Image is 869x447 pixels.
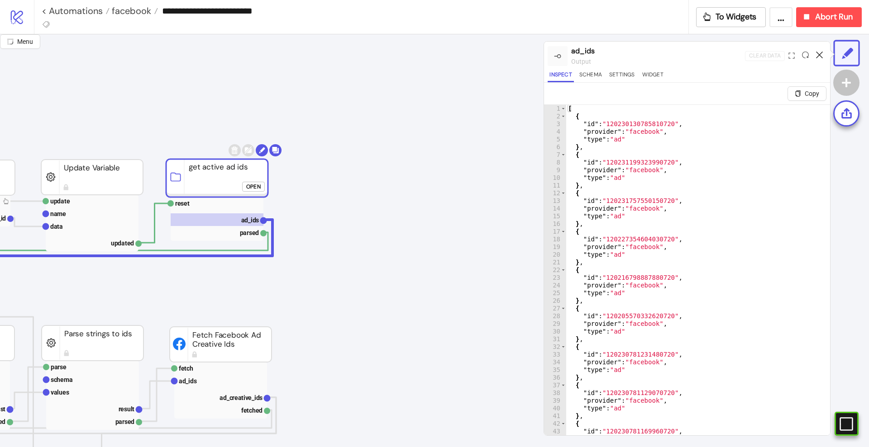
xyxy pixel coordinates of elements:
text: ad_ids [179,377,197,385]
button: Open [242,182,265,192]
div: 43 [544,428,566,435]
div: 22 [544,266,566,274]
div: 3 [544,120,566,128]
text: data [50,223,63,230]
span: Toggle code folding, rows 17 through 21 [561,228,566,235]
button: To Widgets [696,7,766,27]
span: Toggle code folding, rows 27 through 31 [561,305,566,312]
text: parse [51,363,67,371]
div: 30 [544,328,566,335]
div: 25 [544,289,566,297]
div: 18 [544,235,566,243]
div: 7 [544,151,566,159]
div: 44 [544,435,566,443]
text: update [50,198,70,205]
div: 5 [544,136,566,143]
div: 40 [544,405,566,412]
span: Toggle code folding, rows 2 through 6 [561,113,566,120]
div: 6 [544,143,566,151]
div: 16 [544,220,566,228]
a: < Automations [42,6,110,15]
div: 24 [544,282,566,289]
text: ad_creative_ids [220,394,263,401]
span: Toggle code folding, rows 12 through 16 [561,189,566,197]
div: 19 [544,243,566,251]
div: 4 [544,128,566,136]
div: 42 [544,420,566,428]
div: 35 [544,366,566,374]
span: Toggle code folding, rows 37 through 41 [561,381,566,389]
div: 10 [544,174,566,182]
div: ad_ids [571,45,745,56]
div: 15 [544,212,566,220]
div: 29 [544,320,566,328]
button: Abort Run [796,7,862,27]
div: 37 [544,381,566,389]
span: Toggle code folding, rows 1 through 7697 [561,105,566,113]
span: Toggle code folding, rows 7 through 11 [561,151,566,159]
span: copy [795,90,801,97]
div: 36 [544,374,566,381]
span: Abort Run [815,12,853,22]
div: output [571,56,745,66]
button: Widget [640,70,665,82]
text: name [50,210,66,217]
div: 33 [544,351,566,358]
span: Toggle code folding, rows 32 through 36 [561,343,566,351]
div: 38 [544,389,566,397]
span: Toggle code folding, rows 42 through 46 [561,420,566,428]
span: facebook [110,5,151,17]
div: 8 [544,159,566,166]
div: 12 [544,189,566,197]
div: 28 [544,312,566,320]
div: 13 [544,197,566,205]
div: 23 [544,274,566,282]
span: Menu [17,38,33,45]
div: 26 [544,297,566,305]
div: 20 [544,251,566,259]
div: 11 [544,182,566,189]
button: ... [769,7,793,27]
div: 21 [544,259,566,266]
div: 41 [544,412,566,420]
text: values [51,389,69,396]
div: 32 [544,343,566,351]
button: Inspect [548,70,573,82]
div: 17 [544,228,566,235]
button: Schema [578,70,604,82]
div: 39 [544,397,566,405]
span: To Widgets [716,12,757,22]
button: Copy [788,86,826,101]
div: Open [246,182,261,192]
text: schema [51,376,73,383]
span: Toggle code folding, rows 22 through 26 [561,266,566,274]
text: fetch [179,365,193,372]
div: 34 [544,358,566,366]
span: Copy [805,90,819,97]
text: result [119,405,135,413]
span: expand [788,52,795,59]
span: radius-bottomright [7,38,14,45]
text: reset [175,200,190,207]
div: 1 [544,105,566,113]
div: 31 [544,335,566,343]
button: Settings [607,70,637,82]
div: 27 [544,305,566,312]
a: facebook [110,6,158,15]
div: 14 [544,205,566,212]
text: ad_ids [241,216,259,224]
div: 2 [544,113,566,120]
div: 9 [544,166,566,174]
